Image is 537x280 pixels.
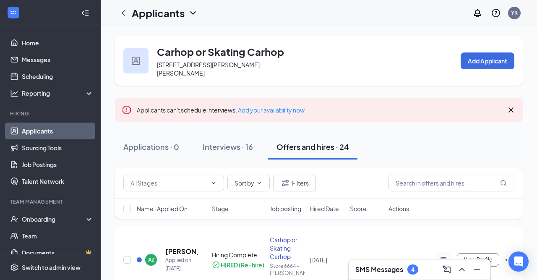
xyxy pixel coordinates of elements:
a: Scheduling [22,68,94,85]
a: Messages [22,51,94,68]
svg: ChevronLeft [118,8,128,18]
span: Score [350,204,367,213]
a: Talent Network [22,173,94,190]
span: Actions [388,204,409,213]
span: Hired Date [310,204,339,213]
svg: CheckmarkCircle [212,261,220,269]
div: Reporting [22,89,94,97]
span: View Profile [464,257,492,263]
div: Switch to admin view [22,263,81,272]
div: AZ [148,256,154,263]
span: [DATE] [310,256,327,264]
svg: Notifications [472,8,482,18]
div: YR [511,9,518,16]
span: Job posting [270,204,301,213]
svg: QuestionInfo [491,8,501,18]
a: Team [22,228,94,244]
button: Minimize [470,263,484,276]
div: Open Intercom Messenger [508,251,529,272]
h1: Applicants [132,6,185,20]
a: Applicants [22,123,94,139]
svg: Cross [506,105,516,115]
svg: Ellipses [504,255,514,265]
button: Filter Filters [273,175,316,191]
svg: Filter [280,178,290,188]
svg: ChevronDown [188,8,198,18]
a: Job Postings [22,156,94,173]
svg: Minimize [472,264,482,275]
button: Sort byChevronDown [227,175,270,191]
button: ComposeMessage [440,263,454,276]
span: Sort by [235,180,254,186]
div: 4 [411,266,414,273]
h3: Carhop or Skating Carhop [157,44,284,59]
div: Hiring Complete [212,251,264,259]
svg: ActiveChat [438,256,448,263]
div: HIRED (Re-hire) [221,261,264,269]
input: All Stages [130,178,207,188]
img: user icon [132,57,140,65]
svg: ChevronDown [256,180,263,186]
div: Carhop or Skating Carhop [270,236,305,261]
svg: ChevronDown [210,180,217,186]
div: Onboarding [22,215,86,223]
a: DocumentsCrown [22,244,94,261]
button: Add Applicant [461,52,514,69]
a: Add your availability now [238,106,305,114]
svg: Error [122,105,132,115]
input: Search in offers and hires [388,175,514,191]
div: Applications · 0 [123,141,179,152]
a: Sourcing Tools [22,139,94,156]
svg: Analysis [10,89,18,97]
span: Applicants can't schedule interviews. [137,106,305,114]
svg: ComposeMessage [442,264,452,275]
svg: Collapse [81,9,89,17]
button: View Profile [457,253,499,267]
svg: UserCheck [10,215,18,223]
span: [STREET_ADDRESS][PERSON_NAME][PERSON_NAME] [157,61,260,77]
svg: MagnifyingGlass [500,180,507,186]
h5: [PERSON_NAME] [165,247,198,256]
div: Applied on [DATE] [165,256,198,273]
div: Offers and hires · 24 [276,141,349,152]
div: Hiring [10,110,92,117]
button: ChevronUp [455,263,469,276]
svg: Settings [10,263,18,272]
span: Name · Applied On [137,204,188,213]
svg: ChevronUp [457,264,467,275]
span: Stage [212,204,229,213]
div: Interviews · 16 [203,141,253,152]
h3: SMS Messages [355,265,403,274]
div: Team Management [10,198,92,205]
svg: WorkstreamLogo [9,8,18,17]
a: Home [22,34,94,51]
